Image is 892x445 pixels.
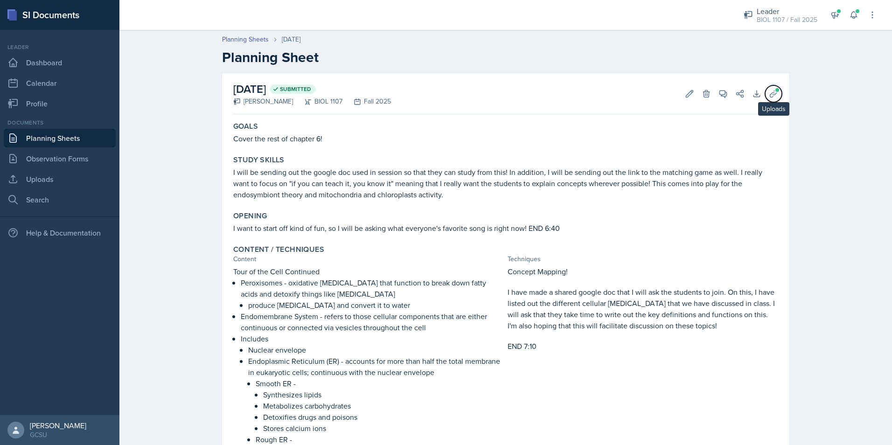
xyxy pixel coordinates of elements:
[248,299,504,311] p: produce [MEDICAL_DATA] and convert it to water
[4,170,116,188] a: Uploads
[30,421,86,430] div: [PERSON_NAME]
[342,97,391,106] div: Fall 2025
[241,277,504,299] p: Peroxisomes - oxidative [MEDICAL_DATA] that function to break down fatty acids and detoxify thing...
[222,49,789,66] h2: Planning Sheet
[508,341,778,352] p: END 7:10
[4,118,116,127] div: Documents
[256,434,504,445] p: Rough ER -
[4,129,116,147] a: Planning Sheets
[293,97,342,106] div: BIOL 1107
[263,389,504,400] p: Synthesizes lipids
[4,43,116,51] div: Leader
[233,245,324,254] label: Content / Techniques
[765,85,782,102] button: Uploads
[508,286,778,331] p: I have made a shared google doc that I will ask the students to join. On this, I have listed out ...
[4,190,116,209] a: Search
[233,155,285,165] label: Study Skills
[4,223,116,242] div: Help & Documentation
[263,411,504,423] p: Detoxifies drugs and poisons
[4,53,116,72] a: Dashboard
[256,378,504,389] p: Smooth ER -
[4,149,116,168] a: Observation Forms
[233,266,504,277] p: Tour of the Cell Continued
[4,94,116,113] a: Profile
[233,254,504,264] div: Content
[757,6,817,17] div: Leader
[508,254,778,264] div: Techniques
[233,133,778,144] p: Cover the rest of chapter 6!
[241,311,504,333] p: Endomembrane System - refers to those cellular components that are either continuous or connected...
[233,222,778,234] p: I want to start off kind of fun, so I will be asking what everyone's favorite song is right now! ...
[233,97,293,106] div: [PERSON_NAME]
[30,430,86,439] div: GCSU
[233,122,258,131] label: Goals
[263,400,504,411] p: Metabolizes carbohydrates
[222,35,269,44] a: Planning Sheets
[4,74,116,92] a: Calendar
[263,423,504,434] p: Stores calcium ions
[233,81,391,97] h2: [DATE]
[508,266,778,277] p: Concept Mapping!
[757,15,817,25] div: BIOL 1107 / Fall 2025
[233,167,778,200] p: I will be sending out the google doc used in session so that they can study from this! In additio...
[280,85,311,93] span: Submitted
[282,35,300,44] div: [DATE]
[233,211,267,221] label: Opening
[248,344,504,355] p: Nuclear envelope
[248,355,504,378] p: Endoplasmic Reticulum (ER) - accounts for more than half the total membrane in eukaryotic cells; ...
[241,333,504,344] p: Includes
